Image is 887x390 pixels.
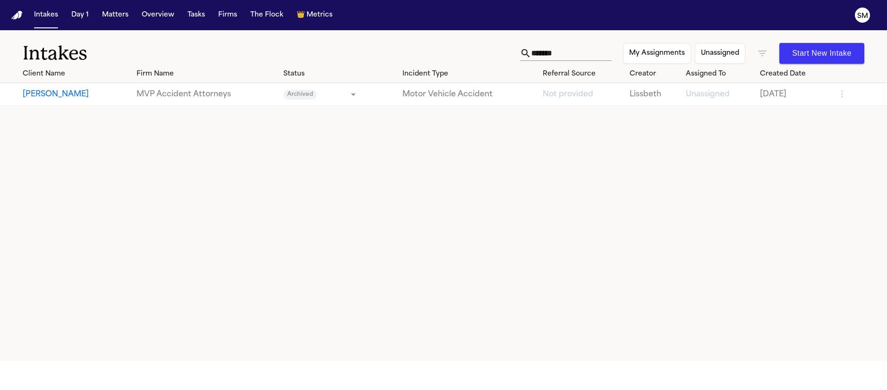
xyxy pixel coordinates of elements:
[283,69,395,79] div: Status
[543,69,622,79] div: Referral Source
[11,11,23,20] a: Home
[623,43,691,64] button: My Assignments
[686,69,752,79] div: Assigned To
[136,89,275,100] a: View details for Tajwant K. Roy
[686,91,730,98] span: Unassigned
[307,10,333,20] span: Metrics
[543,91,593,98] span: Not provided
[686,89,752,100] a: View details for Tajwant K. Roy
[857,13,868,19] text: SM
[68,7,93,24] button: Day 1
[760,69,829,79] div: Created Date
[98,7,132,24] button: Matters
[283,88,359,101] div: Update intake status
[11,11,23,20] img: Finch Logo
[138,7,178,24] button: Overview
[23,89,129,100] button: View details for Tajwant K. Roy
[30,7,62,24] button: Intakes
[630,89,678,100] a: View details for Tajwant K. Roy
[283,90,317,100] span: Archived
[543,89,622,100] a: View details for Tajwant K. Roy
[402,69,535,79] div: Incident Type
[23,69,129,79] div: Client Name
[297,10,305,20] span: crown
[184,7,209,24] button: Tasks
[402,89,535,100] a: View details for Tajwant K. Roy
[695,43,745,64] button: Unassigned
[779,43,864,64] button: Start New Intake
[630,69,678,79] div: Creator
[214,7,241,24] button: Firms
[760,89,829,100] a: View details for Tajwant K. Roy
[136,69,275,79] div: Firm Name
[247,7,287,24] button: The Flock
[23,42,520,65] h1: Intakes
[293,7,336,24] button: crownMetrics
